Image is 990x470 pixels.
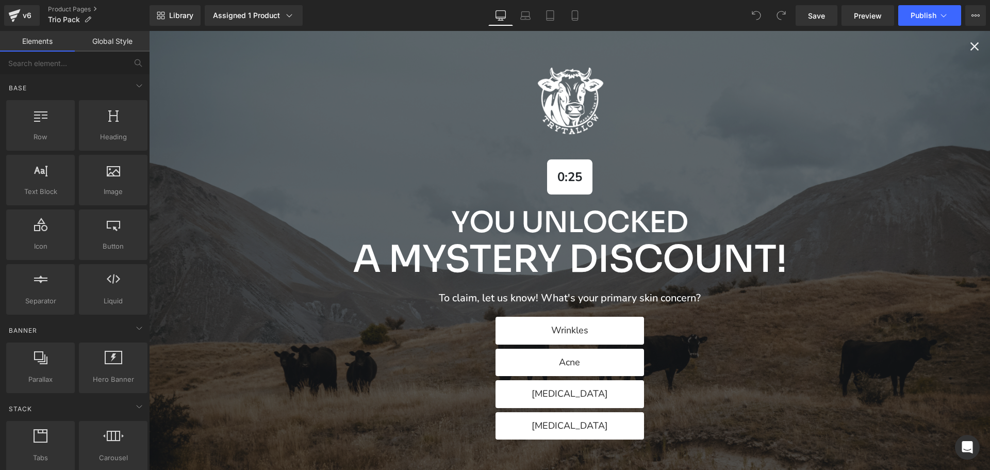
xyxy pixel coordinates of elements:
[21,9,34,22] div: v6
[898,5,961,26] button: Publish
[382,30,459,108] img: Logo
[854,10,882,21] span: Preview
[513,5,538,26] a: Laptop
[48,15,80,24] span: Trio Pack
[955,435,980,460] div: Open Intercom Messenger
[965,5,986,26] button: More
[346,381,495,409] button: [MEDICAL_DATA]
[150,5,201,26] a: New Library
[746,5,767,26] button: Undo
[488,5,513,26] a: Desktop
[48,5,150,13] a: Product Pages
[771,5,791,26] button: Redo
[169,11,193,20] span: Library
[408,139,433,154] p: 0:25
[8,83,28,93] span: Base
[82,452,144,463] span: Carousel
[9,132,72,142] span: Row
[808,10,825,21] span: Save
[346,286,495,314] button: Wrinkles
[82,296,144,306] span: Liquid
[346,318,495,346] button: Acne
[8,404,33,414] span: Stack
[8,326,38,335] span: Banner
[82,132,144,142] span: Heading
[82,374,144,385] span: Hero Banner
[9,374,72,385] span: Parallax
[346,349,495,377] button: [MEDICAL_DATA]
[82,186,144,197] span: Image
[75,31,150,52] a: Global Style
[4,5,40,26] a: v6
[911,11,936,20] span: Publish
[290,261,552,273] p: To claim, let us know! What's your primary skin concern?
[818,8,833,23] div: Close popup
[9,186,72,197] span: Text Block
[9,241,72,252] span: Icon
[563,5,587,26] a: Mobile
[538,5,563,26] a: Tablet
[82,241,144,252] span: Button
[213,10,294,21] div: Assigned 1 Product
[204,208,638,249] p: A Mystery Discount!
[9,296,72,306] span: Separator
[9,452,72,463] span: Tabs
[204,176,638,208] p: You Unlocked
[841,5,894,26] a: Preview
